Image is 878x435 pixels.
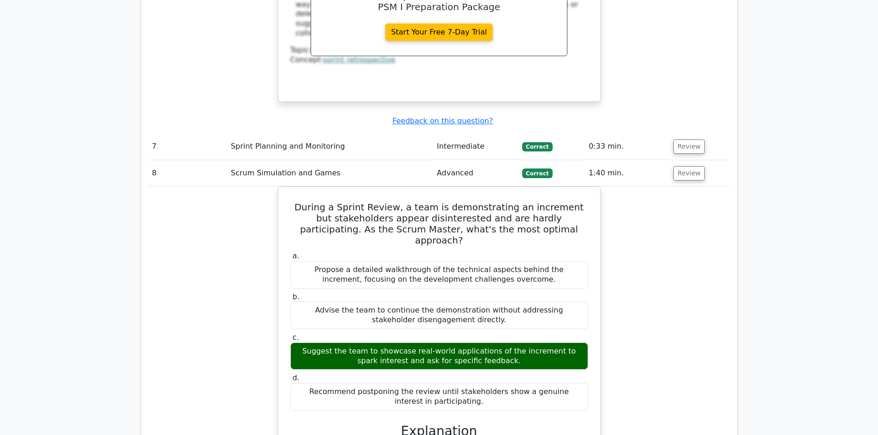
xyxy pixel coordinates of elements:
a: Start Your Free 7-Day Trial [385,23,493,41]
span: Correct [522,168,552,178]
a: sprint retrospective [323,55,395,64]
td: 8 [148,160,227,186]
span: a. [293,251,300,260]
td: Advanced [433,160,519,186]
span: b. [293,292,300,301]
div: Propose a detailed walkthrough of the technical aspects behind the increment, focusing on the dev... [290,261,588,289]
button: Review [673,166,705,180]
div: Topic: [290,46,588,55]
span: Correct [522,142,552,151]
div: Recommend postponing the review until stakeholders show a genuine interest in participating. [290,383,588,411]
a: Feedback on this question? [392,116,493,125]
span: c. [293,333,299,342]
td: Intermediate [433,133,519,160]
div: Suggest the team to showcase real-world applications of the increment to spark interest and ask f... [290,342,588,370]
td: 1:40 min. [585,160,670,186]
td: Sprint Planning and Monitoring [227,133,433,160]
button: Review [673,139,705,154]
td: Scrum Simulation and Games [227,160,433,186]
span: d. [293,373,300,382]
h5: During a Sprint Review, a team is demonstrating an increment but stakeholders appear disintereste... [289,202,589,246]
div: Advise the team to continue the demonstration without addressing stakeholder disengagement directly. [290,302,588,329]
div: Concept: [290,55,588,65]
td: 0:33 min. [585,133,670,160]
td: 7 [148,133,227,160]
